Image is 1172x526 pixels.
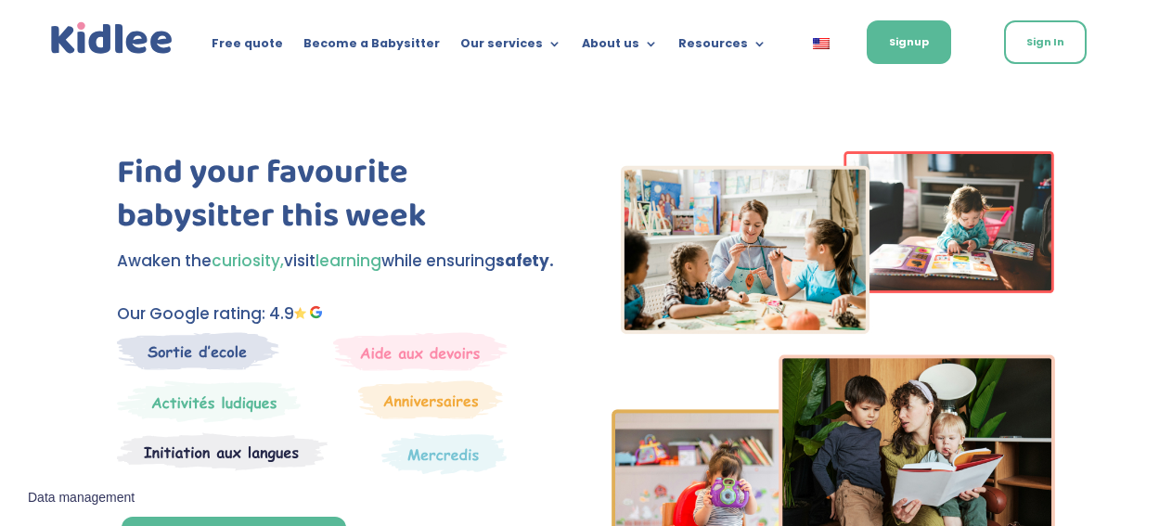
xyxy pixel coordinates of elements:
a: About us [582,37,658,58]
h1: Find your favourite babysitter this week [117,151,560,248]
p: Our Google rating: 4.9 [117,301,560,327]
img: weekends [333,332,508,371]
img: Thematic workshop [117,432,328,471]
img: Wednesday [117,380,301,423]
span: learning [316,250,381,272]
a: Kidlee Logo [47,19,176,58]
img: Thematics [381,432,507,475]
p: Awaken the visit while ensuring [117,248,560,275]
img: School outing [117,332,279,370]
strong: safety. [496,250,554,272]
img: logo_kidlee_blue [47,19,176,58]
a: Resources [678,37,766,58]
a: Our services [460,37,561,58]
a: Become a Babysitter [303,37,440,58]
a: Free quote [212,37,283,58]
button: Data management [17,479,146,518]
a: Sign In [1004,20,1087,64]
a: Signup [867,20,951,64]
img: English [813,38,830,49]
span: Data management [28,490,135,507]
span: curiosity, [212,250,284,272]
img: Birthday [358,380,503,419]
